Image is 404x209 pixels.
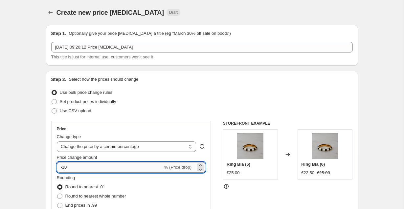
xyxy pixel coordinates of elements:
div: €22.50 [301,170,314,176]
p: Select how the prices should change [69,76,138,83]
div: €25.00 [227,170,240,176]
p: Optionally give your price [MEDICAL_DATA] a title (eg "March 30% off sale on boots") [69,30,231,37]
span: Use CSV upload [60,108,91,113]
span: Ring Bia (6) [227,162,250,167]
span: Price change amount [57,155,97,160]
img: DSC00765_80x.jpg [312,133,338,159]
button: Price change jobs [46,8,55,17]
h2: Step 2. [51,76,66,83]
span: Round to nearest whole number [65,194,126,199]
h3: Price [57,126,66,132]
h2: Step 1. [51,30,66,37]
span: This title is just for internal use, customers won't see it [51,54,153,59]
span: Round to nearest .01 [65,184,105,189]
input: 30% off holiday sale [51,42,353,52]
span: Create new price [MEDICAL_DATA] [56,9,164,16]
input: -15 [57,162,163,173]
span: % (Price drop) [164,165,191,170]
img: DSC00765_80x.jpg [237,133,263,159]
span: Rounding [57,175,75,180]
span: Change type [57,134,81,139]
h6: STOREFRONT EXAMPLE [223,121,353,126]
span: Use bulk price change rules [60,90,112,95]
span: Ring Bia (6) [301,162,325,167]
span: Draft [169,10,178,15]
span: Set product prices individually [60,99,116,104]
span: End prices in .99 [65,203,97,208]
strike: €25.00 [317,170,330,176]
div: help [199,143,205,150]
